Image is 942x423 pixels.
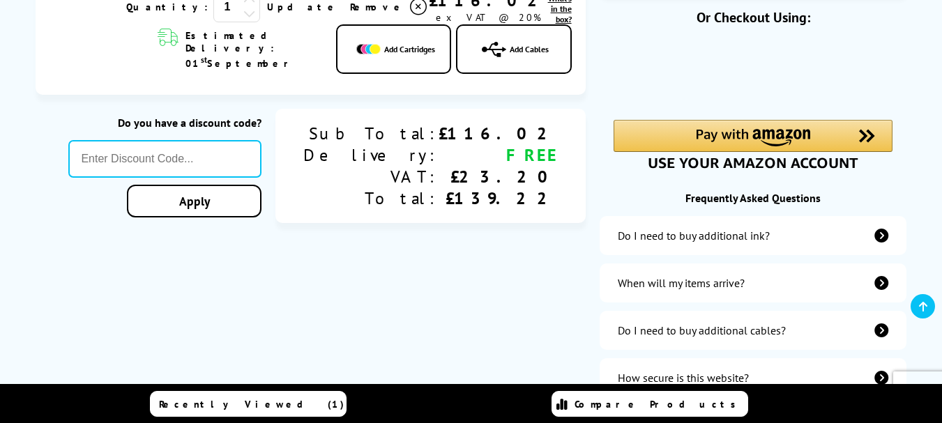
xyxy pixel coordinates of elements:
[303,166,439,187] div: VAT:
[618,276,745,290] div: When will my items arrive?
[303,144,439,166] div: Delivery:
[439,123,558,144] div: £116.02
[267,1,339,13] a: Update
[303,187,439,209] div: Total:
[618,229,770,243] div: Do I need to buy additional ink?
[618,323,786,337] div: Do I need to buy additional cables?
[614,120,892,169] div: Amazon Pay - Use your Amazon account
[600,263,907,302] a: items-arrive
[185,29,322,70] span: Estimated Delivery: 01 September
[600,216,907,255] a: additional-ink
[575,398,743,410] span: Compare Products
[600,8,907,26] div: Or Checkout Using:
[68,140,261,178] input: Enter Discount Code...
[618,371,749,385] div: How secure is this website?
[127,185,261,217] a: Apply
[600,191,907,205] div: Frequently Asked Questions
[439,187,558,209] div: £139.22
[303,123,439,144] div: Sub Total:
[439,144,558,166] div: FREE
[356,44,381,55] img: Add Cartridges
[600,311,907,350] a: additional-cables
[126,1,208,13] span: Quantity:
[201,54,207,65] sup: st
[68,116,261,130] div: Do you have a discount code?
[600,358,907,397] a: secure-website
[350,1,405,13] span: Remove
[150,391,347,417] a: Recently Viewed (1)
[614,49,892,96] iframe: PayPal
[552,391,748,417] a: Compare Products
[510,44,549,54] span: Add Cables
[384,44,435,54] span: Add Cartridges
[436,11,541,24] span: ex VAT @ 20%
[159,398,344,410] span: Recently Viewed (1)
[439,166,558,187] div: £23.20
